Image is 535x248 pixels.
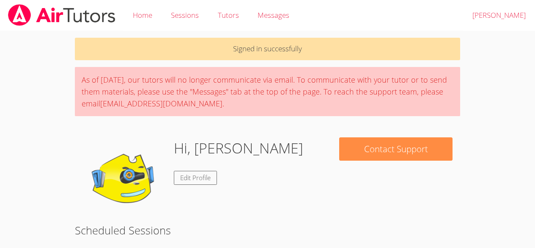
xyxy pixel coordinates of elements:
[75,67,460,116] div: As of [DATE], our tutors will no longer communicate via email. To communicate with your tutor or ...
[7,4,116,26] img: airtutors_banner-c4298cdbf04f3fff15de1276eac7730deb9818008684d7c2e4769d2f7ddbe033.png
[174,137,303,159] h1: Hi, [PERSON_NAME]
[339,137,452,161] button: Contact Support
[75,38,460,60] p: Signed in successfully
[82,137,167,222] img: default.png
[258,10,289,20] span: Messages
[75,222,460,238] h2: Scheduled Sessions
[174,171,217,185] a: Edit Profile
